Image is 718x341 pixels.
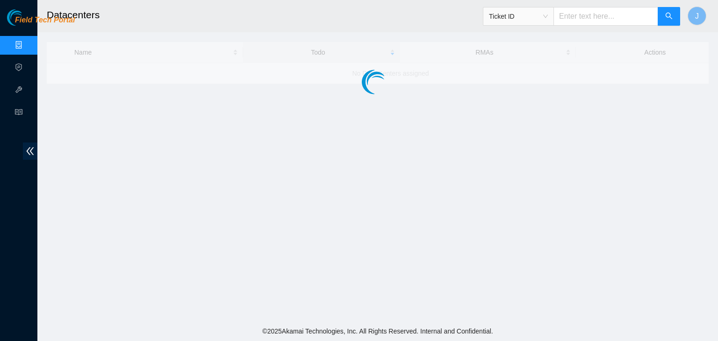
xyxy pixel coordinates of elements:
[553,7,658,26] input: Enter text here...
[7,17,75,29] a: Akamai TechnologiesField Tech Portal
[7,9,47,26] img: Akamai Technologies
[665,12,673,21] span: search
[37,321,718,341] footer: © 2025 Akamai Technologies, Inc. All Rights Reserved. Internal and Confidential.
[15,104,22,123] span: read
[15,16,75,25] span: Field Tech Portal
[688,7,706,25] button: J
[23,142,37,160] span: double-left
[658,7,680,26] button: search
[695,10,699,22] span: J
[489,9,548,23] span: Ticket ID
